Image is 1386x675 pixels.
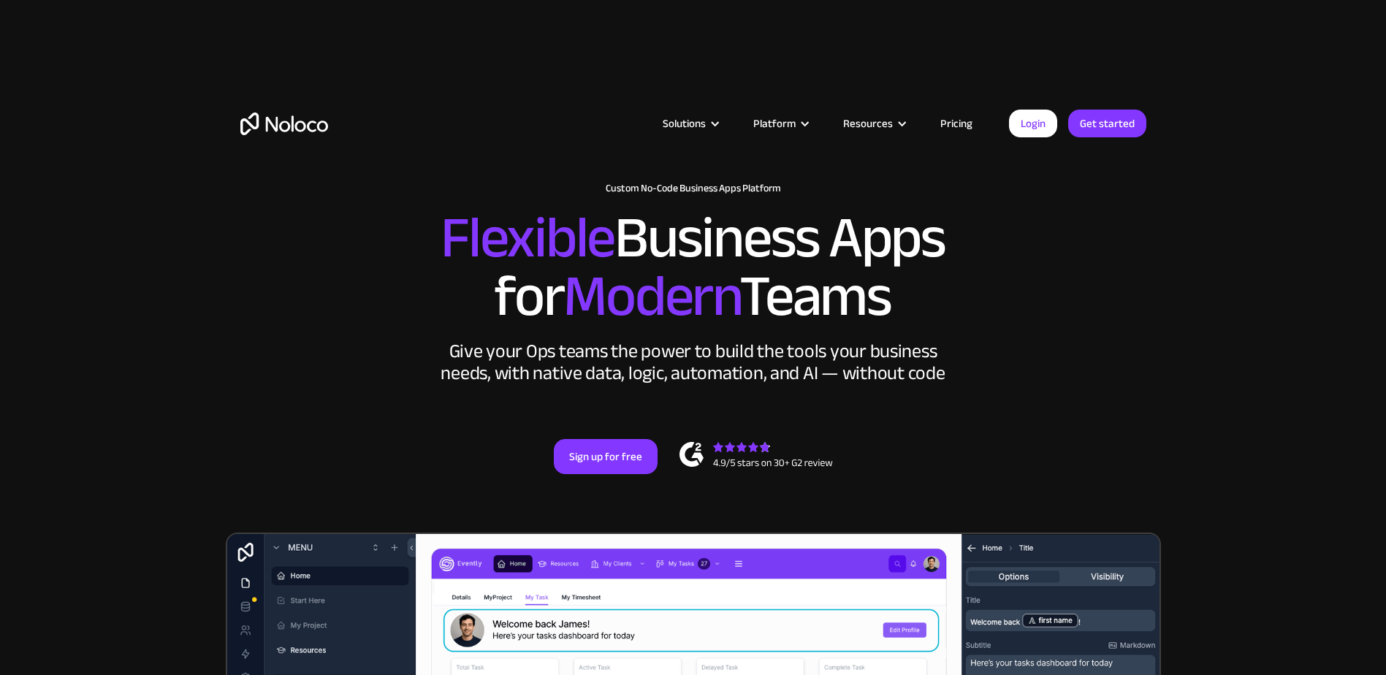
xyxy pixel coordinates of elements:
[843,114,893,133] div: Resources
[753,114,796,133] div: Platform
[240,209,1146,326] h2: Business Apps for Teams
[563,242,739,351] span: Modern
[1009,110,1057,137] a: Login
[240,113,328,135] a: home
[644,114,735,133] div: Solutions
[441,183,614,292] span: Flexible
[825,114,922,133] div: Resources
[663,114,706,133] div: Solutions
[554,439,658,474] a: Sign up for free
[735,114,825,133] div: Platform
[1068,110,1146,137] a: Get started
[438,340,949,384] div: Give your Ops teams the power to build the tools your business needs, with native data, logic, au...
[922,114,991,133] a: Pricing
